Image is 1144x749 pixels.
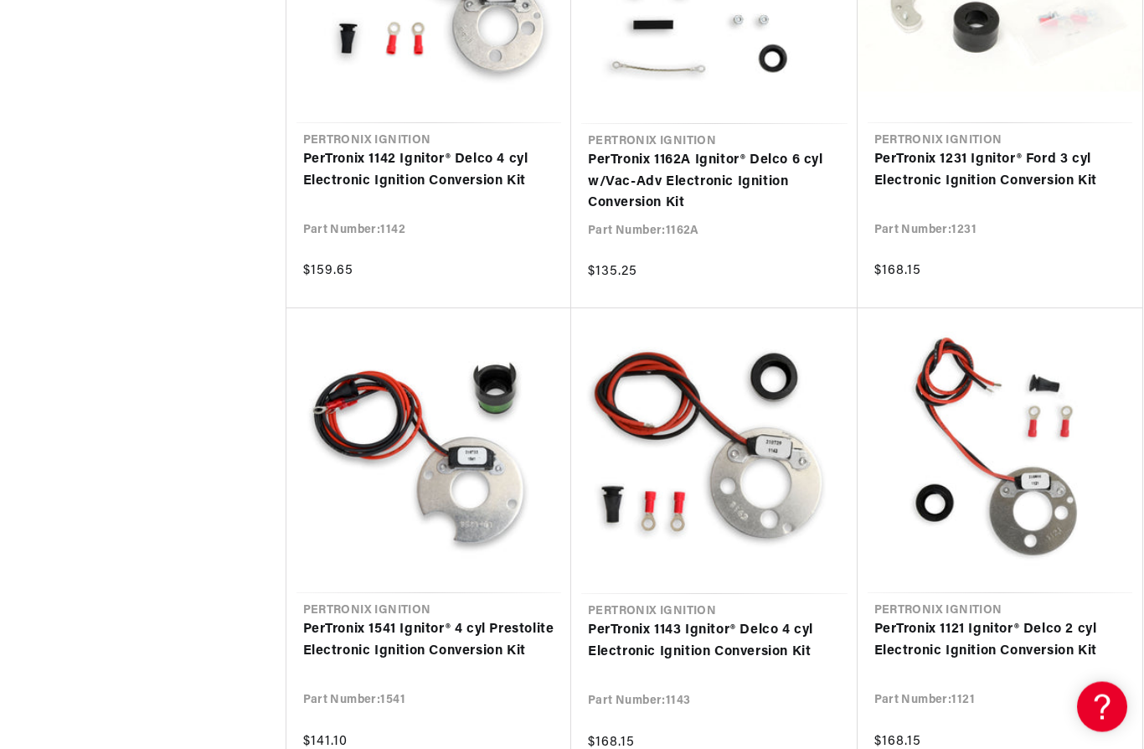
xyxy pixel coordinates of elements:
a: PerTronix 1143 Ignitor® Delco 4 cyl Electronic Ignition Conversion Kit [588,621,841,664]
a: PerTronix 1162A Ignitor® Delco 6 cyl w/Vac-Adv Electronic Ignition Conversion Kit [588,151,841,215]
a: PerTronix 1541 Ignitor® 4 cyl Prestolite Electronic Ignition Conversion Kit [303,620,555,663]
a: PerTronix 1142 Ignitor® Delco 4 cyl Electronic Ignition Conversion Kit [303,150,555,193]
a: PerTronix 1121 Ignitor® Delco 2 cyl Electronic Ignition Conversion Kit [874,620,1126,663]
a: PerTronix 1231 Ignitor® Ford 3 cyl Electronic Ignition Conversion Kit [874,150,1126,193]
